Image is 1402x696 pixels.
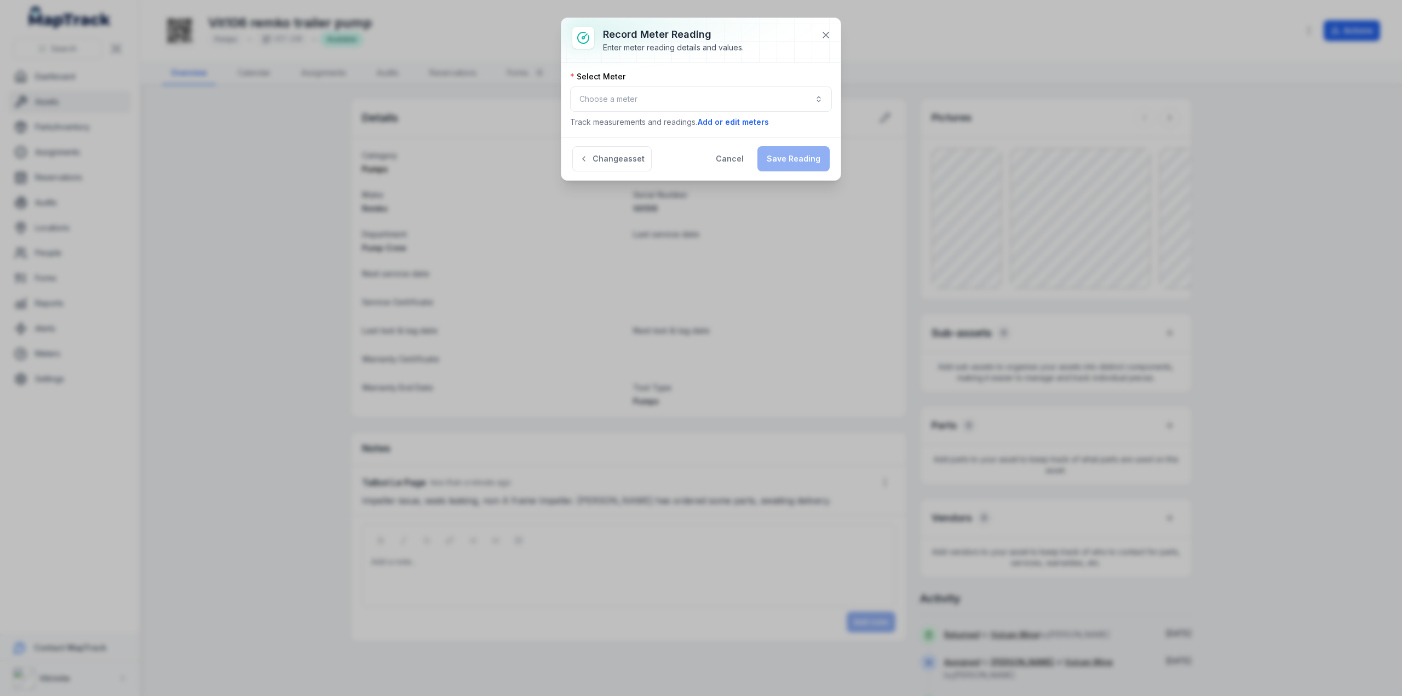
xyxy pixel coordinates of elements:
[570,87,832,112] button: Choose a meter
[572,146,652,171] button: Changeasset
[603,42,744,53] div: Enter meter reading details and values.
[570,71,625,82] label: Select Meter
[697,116,769,128] button: Add or edit meters
[570,116,832,128] p: Track measurements and readings.
[603,27,744,42] h3: Record meter reading
[706,146,753,171] button: Cancel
